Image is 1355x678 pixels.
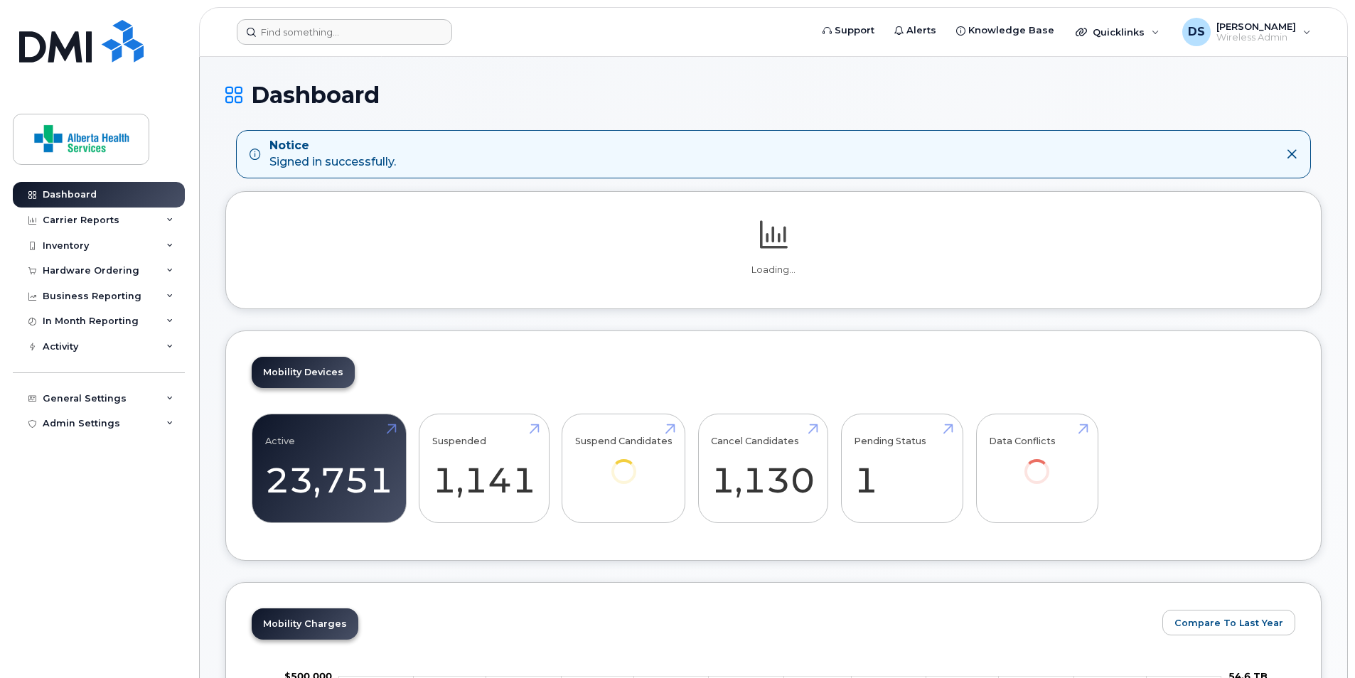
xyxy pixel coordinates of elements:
p: Loading... [252,264,1295,276]
a: Data Conflicts [989,421,1085,503]
a: Mobility Devices [252,357,355,388]
a: Active 23,751 [265,421,393,515]
strong: Notice [269,138,396,154]
a: Cancel Candidates 1,130 [711,421,815,515]
a: Suspended 1,141 [432,421,536,515]
div: Signed in successfully. [269,138,396,171]
a: Pending Status 1 [854,421,950,515]
span: Compare To Last Year [1174,616,1283,630]
button: Compare To Last Year [1162,610,1295,635]
a: Suspend Candidates [575,421,673,503]
h1: Dashboard [225,82,1322,107]
a: Mobility Charges [252,608,358,640]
